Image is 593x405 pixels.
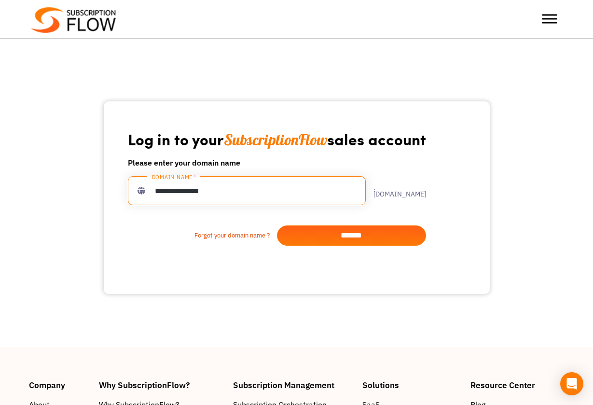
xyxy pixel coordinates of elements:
[29,381,89,389] h4: Company
[128,129,426,149] h1: Log in to your sales account
[31,7,116,33] img: Subscriptionflow
[366,184,426,197] label: .[DOMAIN_NAME]
[470,381,564,389] h4: Resource Center
[224,130,327,149] span: SubscriptionFlow
[362,381,461,389] h4: Solutions
[560,372,583,395] div: Open Intercom Messenger
[128,157,426,168] h6: Please enter your domain name
[233,381,353,389] h4: Subscription Management
[99,381,223,389] h4: Why SubscriptionFlow?
[542,14,557,24] button: Toggle Menu
[128,231,277,240] a: Forgot your domain name ?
